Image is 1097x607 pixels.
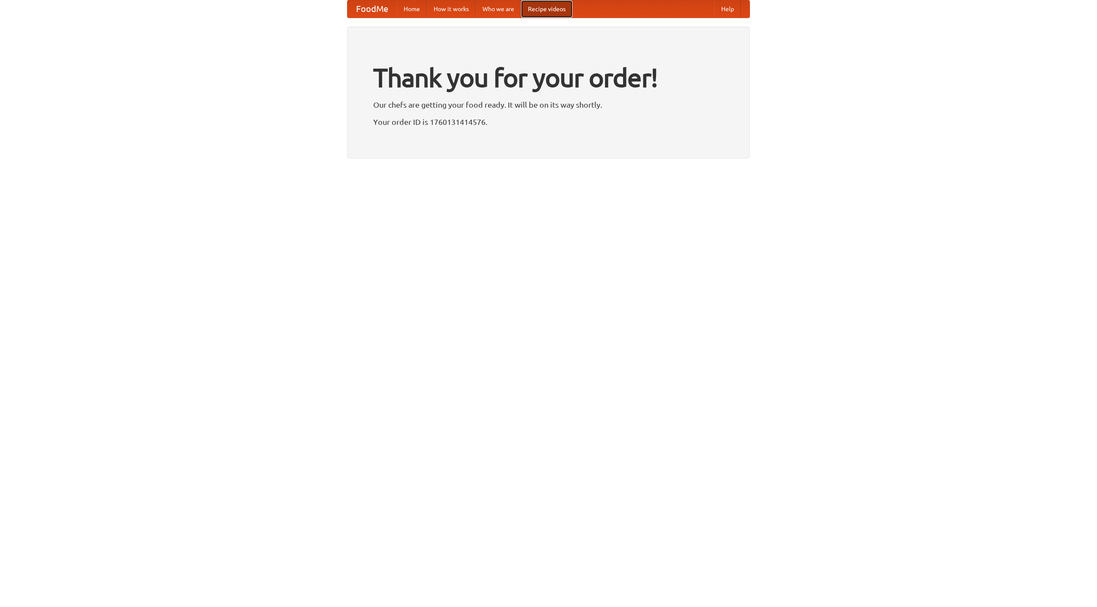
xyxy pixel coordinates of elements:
a: Recipe videos [521,0,572,18]
a: Help [714,0,741,18]
p: Your order ID is 1760131414576. [373,115,724,128]
a: Who we are [476,0,521,18]
a: Home [397,0,427,18]
a: FoodMe [348,0,397,18]
p: Our chefs are getting your food ready. It will be on its way shortly. [373,98,724,111]
a: How it works [427,0,476,18]
h1: Thank you for your order! [373,57,724,98]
